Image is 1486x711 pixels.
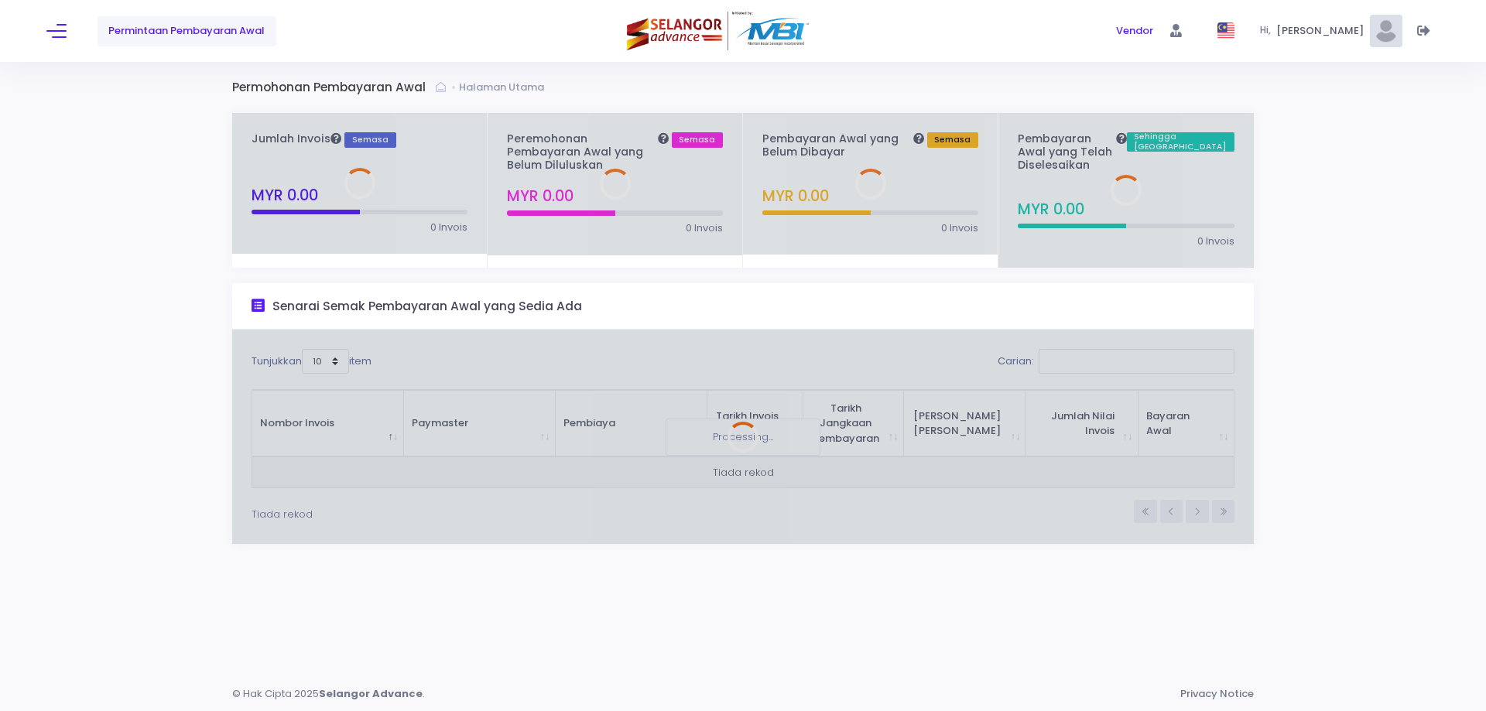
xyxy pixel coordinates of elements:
h3: Senarai Semak Pembayaran Awal yang Sedia Ada [272,299,582,314]
span: Hi, [1260,24,1276,38]
span: [PERSON_NAME] [1276,23,1369,39]
img: Pic [1370,15,1402,47]
h3: Permohonan Pembayaran Awal [232,80,436,95]
a: Privacy Notice [1180,686,1254,702]
img: Logo [627,12,813,50]
div: © Hak Cipta 2025 . [232,686,437,702]
a: Permintaan Pembayaran Awal [98,16,276,46]
span: Permintaan Pembayaran Awal [108,23,265,39]
strong: Selangor Advance [319,686,423,702]
span: Vendor [1116,23,1153,39]
a: Halaman Utama [459,80,548,95]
